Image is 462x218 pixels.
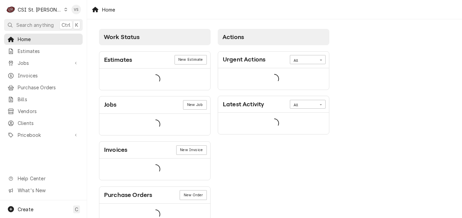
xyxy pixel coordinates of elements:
[18,72,79,79] span: Invoices
[294,58,313,63] div: All
[151,117,160,131] span: Loading...
[18,96,79,103] span: Bills
[99,187,210,204] div: Card Header
[99,52,210,69] div: Card Header
[176,145,207,155] div: Card Link Button
[71,5,81,14] div: VS
[180,190,207,200] div: Card Link Button
[4,173,83,184] a: Go to Help Center
[218,51,329,90] div: Card: Urgent Actions
[223,55,265,64] div: Card Title
[18,36,79,43] span: Home
[104,100,117,109] div: Card Title
[104,190,152,200] div: Card Title
[99,114,210,135] div: Card Data
[180,190,207,200] a: New Order
[18,187,79,194] span: What's New
[104,34,139,40] span: Work Status
[4,117,83,129] a: Clients
[99,69,210,90] div: Card Data
[99,51,211,90] div: Card: Estimates
[218,68,329,90] div: Card Data
[183,100,207,110] a: New Job
[294,103,313,108] div: All
[18,206,33,212] span: Create
[18,48,79,55] span: Estimates
[104,55,132,65] div: Card Title
[99,159,210,180] div: Card Data
[218,29,329,45] div: Card Column Header
[6,5,16,14] div: CSI St. Louis's Avatar
[269,72,279,86] span: Loading...
[223,100,264,109] div: Card Title
[151,72,160,86] span: Loading...
[4,57,83,69] a: Go to Jobs
[99,96,210,113] div: Card Header
[18,59,69,67] span: Jobs
[99,141,211,180] div: Card: Invoices
[75,206,78,213] span: C
[99,29,211,45] div: Card Column Header
[4,70,83,81] a: Invoices
[4,82,83,93] a: Purchase Orders
[75,21,78,29] span: K
[18,131,69,139] span: Pricebook
[183,100,207,110] div: Card Link Button
[16,21,54,29] span: Search anything
[6,5,16,14] div: C
[4,46,83,57] a: Estimates
[222,34,244,40] span: Actions
[175,55,207,65] div: Card Link Button
[4,19,83,31] button: Search anythingCtrlK
[269,116,279,131] span: Loading...
[218,52,329,68] div: Card Header
[18,6,62,13] div: CSI St. [PERSON_NAME]
[176,145,207,155] a: New Invoice
[290,55,326,64] div: Card Data Filter Control
[4,106,83,117] a: Vendors
[4,34,83,45] a: Home
[4,94,83,105] a: Bills
[290,100,326,109] div: Card Data Filter Control
[18,84,79,91] span: Purchase Orders
[104,145,127,155] div: Card Title
[4,185,83,196] a: Go to What's New
[62,21,70,29] span: Ctrl
[18,108,79,115] span: Vendors
[99,142,210,159] div: Card Header
[4,129,83,141] a: Go to Pricebook
[99,96,211,135] div: Card: Jobs
[175,55,207,65] a: New Estimate
[218,45,329,134] div: Card Column Content
[18,175,79,182] span: Help Center
[18,120,79,127] span: Clients
[71,5,81,14] div: Vicky Stuesse's Avatar
[218,96,329,113] div: Card Header
[218,96,329,134] div: Card: Latest Activity
[218,113,329,134] div: Card Data
[151,162,160,177] span: Loading...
